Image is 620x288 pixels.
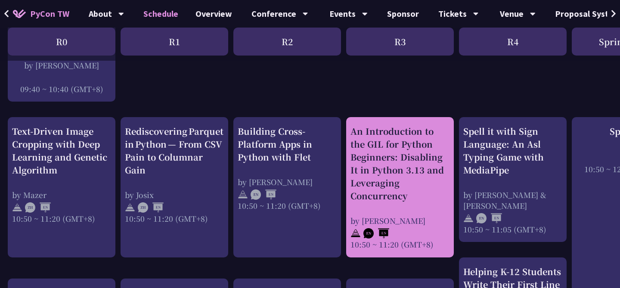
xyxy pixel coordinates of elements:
[238,177,337,187] div: by [PERSON_NAME]
[238,125,337,250] a: Building Cross-Platform Apps in Python with Flet by [PERSON_NAME] 10:50 ~ 11:20 (GMT+8)
[12,60,111,71] div: by [PERSON_NAME]
[12,202,22,213] img: svg+xml;base64,PHN2ZyB4bWxucz0iaHR0cDovL3d3dy53My5vcmcvMjAwMC9zdmciIHdpZHRoPSIyNCIgaGVpZ2h0PSIyNC...
[350,125,449,202] div: An Introduction to the GIL for Python Beginners: Disabling It in Python 3.13 and Leveraging Concu...
[238,200,337,211] div: 10:50 ~ 11:20 (GMT+8)
[138,202,164,213] img: ZHEN.371966e.svg
[12,125,111,177] div: Text-Driven Image Cropping with Deep Learning and Genetic Algorithm
[12,84,111,94] div: 09:40 ~ 10:40 (GMT+8)
[4,3,78,25] a: PyCon TW
[125,125,224,250] a: Rediscovering Parquet in Python — From CSV Pain to Columnar Gain by Josix 10:50 ~ 11:20 (GMT+8)
[125,189,224,200] div: by Josix
[476,213,502,223] img: ENEN.5a408d1.svg
[463,189,562,211] div: by [PERSON_NAME] & [PERSON_NAME]
[350,239,449,250] div: 10:50 ~ 11:20 (GMT+8)
[350,125,449,250] a: An Introduction to the GIL for Python Beginners: Disabling It in Python 3.13 and Leveraging Concu...
[463,224,562,235] div: 10:50 ~ 11:05 (GMT+8)
[459,28,567,56] div: R4
[13,9,26,18] img: Home icon of PyCon TW 2025
[350,228,361,238] img: svg+xml;base64,PHN2ZyB4bWxucz0iaHR0cDovL3d3dy53My5vcmcvMjAwMC9zdmciIHdpZHRoPSIyNCIgaGVpZ2h0PSIyNC...
[121,28,228,56] div: R1
[350,215,449,226] div: by [PERSON_NAME]
[12,213,111,224] div: 10:50 ~ 11:20 (GMT+8)
[463,213,474,223] img: svg+xml;base64,PHN2ZyB4bWxucz0iaHR0cDovL3d3dy53My5vcmcvMjAwMC9zdmciIHdpZHRoPSIyNCIgaGVpZ2h0PSIyNC...
[125,202,135,213] img: svg+xml;base64,PHN2ZyB4bWxucz0iaHR0cDovL3d3dy53My5vcmcvMjAwMC9zdmciIHdpZHRoPSIyNCIgaGVpZ2h0PSIyNC...
[30,7,69,20] span: PyCon TW
[125,125,224,177] div: Rediscovering Parquet in Python — From CSV Pain to Columnar Gain
[363,228,389,238] img: ENEN.5a408d1.svg
[238,189,248,200] img: svg+xml;base64,PHN2ZyB4bWxucz0iaHR0cDovL3d3dy53My5vcmcvMjAwMC9zdmciIHdpZHRoPSIyNCIgaGVpZ2h0PSIyNC...
[346,28,454,56] div: R3
[233,28,341,56] div: R2
[238,125,337,164] div: Building Cross-Platform Apps in Python with Flet
[12,189,111,200] div: by Mazer
[463,125,562,235] a: Spell it with Sign Language: An Asl Typing Game with MediaPipe by [PERSON_NAME] & [PERSON_NAME] 1...
[463,125,562,177] div: Spell it with Sign Language: An Asl Typing Game with MediaPipe
[25,202,51,213] img: ZHEN.371966e.svg
[125,213,224,224] div: 10:50 ~ 11:20 (GMT+8)
[12,125,111,250] a: Text-Driven Image Cropping with Deep Learning and Genetic Algorithm by Mazer 10:50 ~ 11:20 (GMT+8)
[8,28,115,56] div: R0
[251,189,276,200] img: ENEN.5a408d1.svg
